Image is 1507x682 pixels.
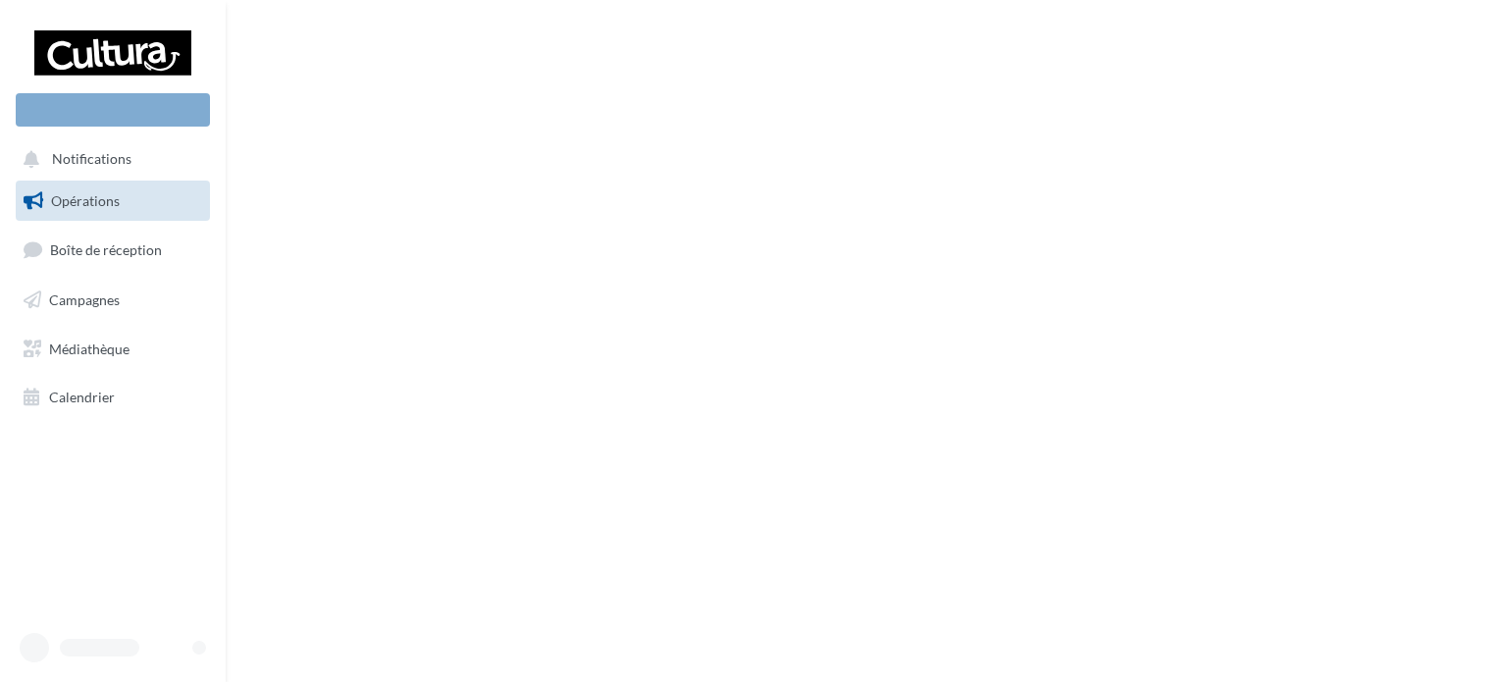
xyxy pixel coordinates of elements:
span: Boîte de réception [50,241,162,258]
a: Calendrier [12,377,214,418]
div: Nouvelle campagne [16,93,210,127]
a: Médiathèque [12,329,214,370]
a: Boîte de réception [12,229,214,271]
span: Calendrier [49,389,115,405]
span: Campagnes [49,291,120,308]
span: Notifications [52,151,131,168]
span: Opérations [51,192,120,209]
a: Campagnes [12,280,214,321]
a: Opérations [12,181,214,222]
span: Médiathèque [49,340,130,356]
